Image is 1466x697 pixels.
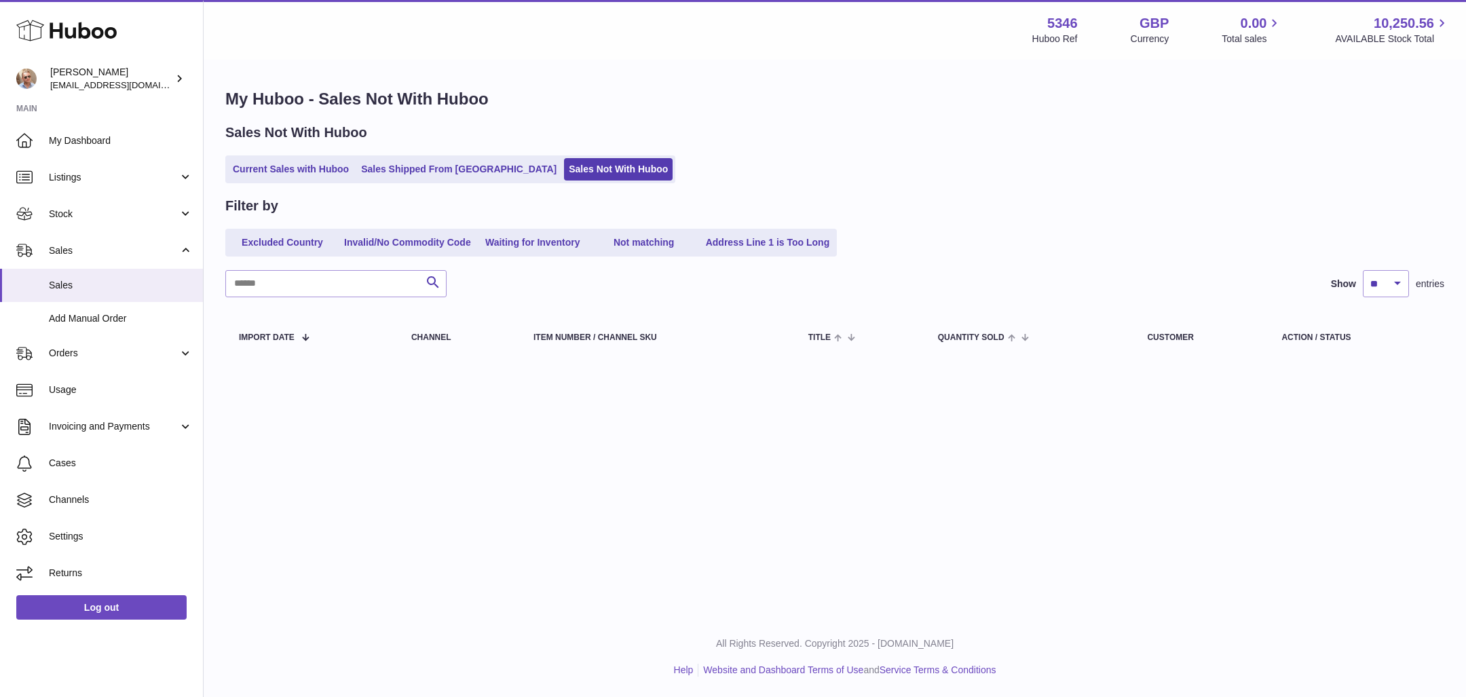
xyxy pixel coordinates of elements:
[1335,14,1450,45] a: 10,250.56 AVAILABLE Stock Total
[225,124,367,142] h2: Sales Not With Huboo
[225,197,278,215] h2: Filter by
[1222,33,1282,45] span: Total sales
[1335,33,1450,45] span: AVAILABLE Stock Total
[1131,33,1169,45] div: Currency
[1032,33,1078,45] div: Huboo Ref
[228,158,354,181] a: Current Sales with Huboo
[1147,333,1254,342] div: Customer
[590,231,698,254] a: Not matching
[1331,278,1356,290] label: Show
[49,457,193,470] span: Cases
[49,171,178,184] span: Listings
[16,69,37,89] img: support@radoneltd.co.uk
[239,333,295,342] span: Import date
[1416,278,1444,290] span: entries
[49,208,178,221] span: Stock
[564,158,673,181] a: Sales Not With Huboo
[225,88,1444,110] h1: My Huboo - Sales Not With Huboo
[880,664,996,675] a: Service Terms & Conditions
[1374,14,1434,33] span: 10,250.56
[1281,333,1431,342] div: Action / Status
[49,312,193,325] span: Add Manual Order
[16,595,187,620] a: Log out
[339,231,476,254] a: Invalid/No Commodity Code
[356,158,561,181] a: Sales Shipped From [GEOGRAPHIC_DATA]
[49,383,193,396] span: Usage
[411,333,506,342] div: Channel
[533,333,781,342] div: Item Number / Channel SKU
[49,530,193,543] span: Settings
[49,420,178,433] span: Invoicing and Payments
[1140,14,1169,33] strong: GBP
[228,231,337,254] a: Excluded Country
[50,66,172,92] div: [PERSON_NAME]
[478,231,587,254] a: Waiting for Inventory
[701,231,835,254] a: Address Line 1 is Too Long
[50,79,200,90] span: [EMAIL_ADDRESS][DOMAIN_NAME]
[1241,14,1267,33] span: 0.00
[698,664,996,677] li: and
[49,567,193,580] span: Returns
[49,244,178,257] span: Sales
[703,664,863,675] a: Website and Dashboard Terms of Use
[808,333,831,342] span: Title
[674,664,694,675] a: Help
[49,493,193,506] span: Channels
[938,333,1004,342] span: Quantity Sold
[49,347,178,360] span: Orders
[49,279,193,292] span: Sales
[1047,14,1078,33] strong: 5346
[1222,14,1282,45] a: 0.00 Total sales
[49,134,193,147] span: My Dashboard
[214,637,1455,650] p: All Rights Reserved. Copyright 2025 - [DOMAIN_NAME]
